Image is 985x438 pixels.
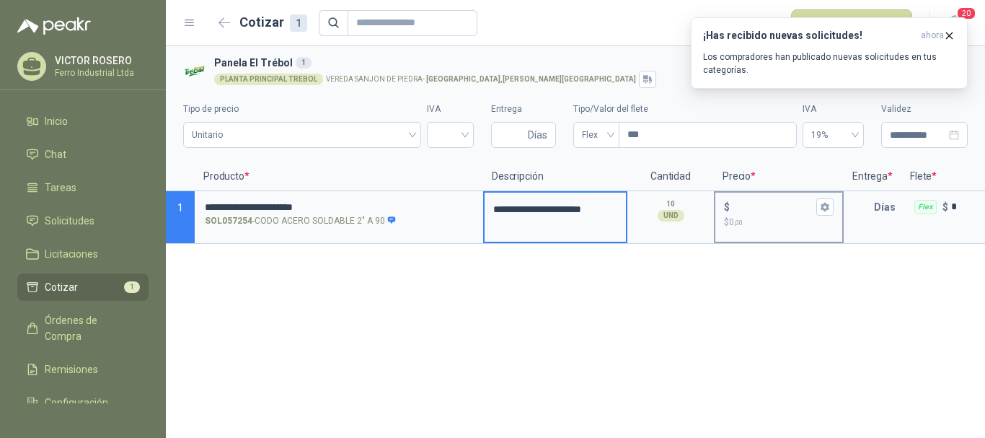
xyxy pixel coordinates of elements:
p: $ [724,199,730,215]
span: 1 [177,202,183,214]
a: Remisiones [17,356,149,383]
span: 1 [124,281,140,293]
label: IVA [427,102,474,116]
span: Cotizar [45,279,78,295]
p: 10 [666,198,675,210]
div: UND [658,210,684,222]
label: Tipo de precio [183,102,421,116]
a: Solicitudes [17,207,149,235]
p: $ [724,216,834,229]
strong: SOL057254 [205,214,252,228]
label: IVA [803,102,864,116]
span: 0 [729,217,743,227]
p: Ferro Industrial Ltda [55,69,145,77]
p: Entrega [844,162,901,191]
a: Tareas [17,174,149,201]
span: Días [528,123,547,147]
span: ,00 [734,219,743,227]
span: Configuración [45,395,108,411]
button: 20 [942,10,968,36]
p: Días [874,193,901,222]
p: Los compradores han publicado nuevas solicitudes en tus categorías. [703,51,955,76]
span: Remisiones [45,362,98,377]
a: Licitaciones [17,240,149,268]
a: Órdenes de Compra [17,307,149,350]
p: Precio [714,162,844,191]
span: 19% [811,124,855,146]
p: Producto [195,162,483,191]
p: $ [942,199,948,215]
div: 1 [296,57,312,69]
h2: Cotizar [239,12,307,32]
span: Órdenes de Compra [45,312,135,344]
button: ¡Has recibido nuevas solicitudes!ahora Los compradores han publicado nuevas solicitudes en tus ca... [691,17,968,89]
a: Cotizar1 [17,273,149,301]
button: $$0,00 [816,198,834,216]
strong: [GEOGRAPHIC_DATA] , [PERSON_NAME][GEOGRAPHIC_DATA] [426,75,636,83]
h3: Panela El Trébol [214,55,962,71]
div: Flex [914,200,937,214]
span: Chat [45,146,66,162]
div: 1 [290,14,307,32]
img: Company Logo [183,59,208,84]
span: Flex [582,124,611,146]
span: Inicio [45,113,68,129]
label: Validez [881,102,968,116]
p: - CODO ACERO SOLDABLE 2" A 90 [205,214,397,228]
input: SOL057254-CODO ACERO SOLDABLE 2" A 90 [205,202,473,213]
a: Chat [17,141,149,168]
a: Configuración [17,389,149,416]
label: Tipo/Valor del flete [573,102,797,116]
span: 20 [956,6,976,20]
a: Inicio [17,108,149,135]
p: VICTOR ROSERO [55,56,145,66]
p: Cantidad [627,162,714,191]
span: Solicitudes [45,213,94,229]
button: Publicar cotizaciones [791,9,912,37]
span: ahora [921,30,944,42]
p: VEREDA SANJON DE PIEDRA - [326,76,636,83]
input: $$0,00 [733,201,813,212]
span: Unitario [192,124,412,146]
div: PLANTA PRINCIPAL TREBOL [214,74,323,85]
h3: ¡Has recibido nuevas solicitudes! [703,30,915,42]
label: Entrega [491,102,556,116]
p: Descripción [483,162,627,191]
span: Licitaciones [45,246,98,262]
img: Logo peakr [17,17,91,35]
span: Tareas [45,180,76,196]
